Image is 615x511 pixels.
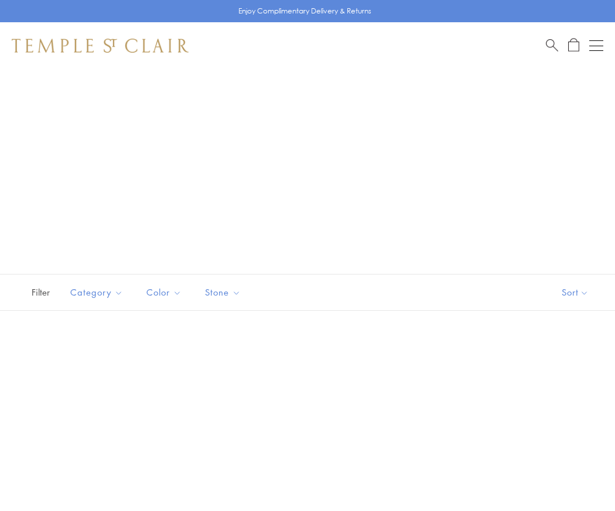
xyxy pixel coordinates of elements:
span: Stone [199,285,250,300]
button: Color [138,279,190,306]
button: Category [61,279,132,306]
a: Open Shopping Bag [568,38,579,53]
a: Search [546,38,558,53]
p: Enjoy Complimentary Delivery & Returns [238,5,371,17]
img: Temple St. Clair [12,39,189,53]
span: Category [64,285,132,300]
span: Color [141,285,190,300]
button: Show sort by [535,275,615,310]
button: Stone [196,279,250,306]
button: Open navigation [589,39,603,53]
